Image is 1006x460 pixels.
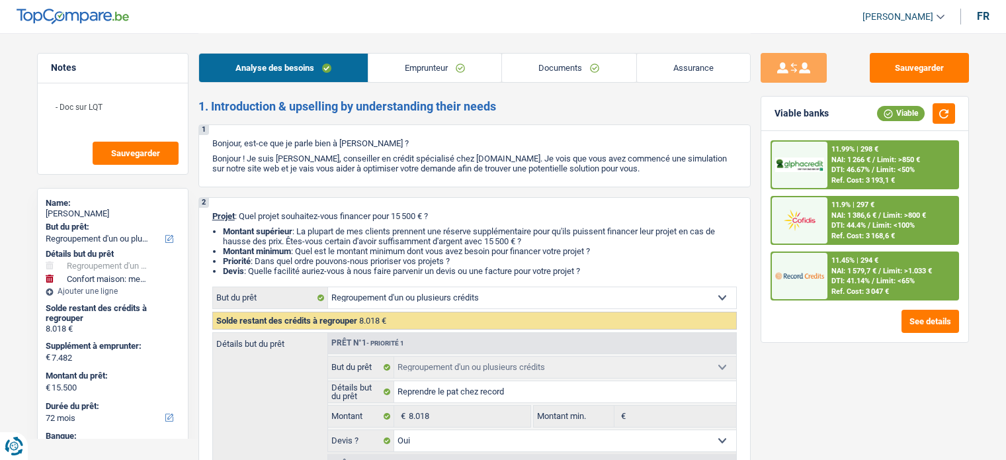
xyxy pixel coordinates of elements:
[46,352,50,363] span: €
[775,108,829,119] div: Viable banks
[46,383,50,393] span: €
[328,406,395,427] label: Montant
[883,211,926,220] span: Limit: >800 €
[359,316,386,326] span: 8.018 €
[831,221,866,230] span: DTI: 44.4%
[877,156,920,164] span: Limit: >850 €
[831,156,870,164] span: NAI: 1 266 €
[212,211,235,221] span: Projet
[831,267,876,275] span: NAI: 1 579,7 €
[46,324,180,334] div: 8.018 €
[872,277,874,285] span: /
[870,53,969,83] button: Sauvegarder
[876,165,915,174] span: Limit: <50%
[868,221,870,230] span: /
[831,232,895,240] div: Ref. Cost: 3 168,6 €
[17,9,129,24] img: TopCompare Logo
[223,266,244,276] span: Devis
[328,381,395,402] label: Détails but du prêt
[366,340,404,347] span: - Priorité 1
[878,211,881,220] span: /
[831,165,870,174] span: DTI: 46.67%
[223,266,737,276] li: : Quelle facilité auriez-vous à nous faire parvenir un devis ou une facture pour votre projet ?
[368,54,501,82] a: Emprunteur
[46,222,177,232] label: But du prêt:
[46,249,180,259] div: Détails but du prêt
[212,211,737,221] p: : Quel projet souhaitez-vous financer pour 15 500 € ?
[977,10,989,23] div: fr
[394,406,409,427] span: €
[872,221,915,230] span: Limit: <100%
[213,333,327,348] label: Détails but du prêt
[223,226,292,236] strong: Montant supérieur
[534,406,614,427] label: Montant min.
[46,208,180,219] div: [PERSON_NAME]
[212,154,737,173] p: Bonjour ! Je suis [PERSON_NAME], conseiller en crédit spécialisé chez [DOMAIN_NAME]. Je vois que ...
[878,267,881,275] span: /
[111,149,160,158] span: Sauvegarder
[901,310,959,333] button: See details
[213,287,328,308] label: But du prêt
[831,277,870,285] span: DTI: 41.14%
[862,11,933,23] span: [PERSON_NAME]
[637,54,750,82] a: Assurance
[46,431,177,441] label: Banque:
[328,357,395,378] label: But du prêt
[877,106,925,120] div: Viable
[831,211,876,220] span: NAI: 1 386,6 €
[223,246,291,256] strong: Montant minimum
[216,316,357,326] span: Solde restant des crédits à regrouper
[775,158,824,173] img: AlphaCredit
[775,208,824,232] img: Cofidis
[831,201,874,209] div: 11.9% | 297 €
[831,287,889,296] div: Ref. Cost: 3 047 €
[198,99,751,114] h2: 1. Introduction & upselling by understanding their needs
[852,6,944,28] a: [PERSON_NAME]
[46,287,180,296] div: Ajouter une ligne
[93,142,179,165] button: Sauvegarder
[223,226,737,246] li: : La plupart de mes clients prennent une réserve supplémentaire pour qu'ils puissent financer leu...
[831,145,878,154] div: 11.99% | 298 €
[46,401,177,412] label: Durée du prêt:
[831,256,878,265] div: 11.45% | 294 €
[876,277,915,285] span: Limit: <65%
[223,246,737,256] li: : Quel est le montant minimum dont vous avez besoin pour financer votre projet ?
[883,267,932,275] span: Limit: >1.033 €
[872,156,875,164] span: /
[199,198,209,208] div: 2
[46,371,177,381] label: Montant du prêt:
[212,138,737,148] p: Bonjour, est-ce que je parle bien à [PERSON_NAME] ?
[51,62,175,73] h5: Notes
[775,263,824,288] img: Record Credits
[502,54,636,82] a: Documents
[46,303,180,324] div: Solde restant des crédits à regrouper
[223,256,251,266] strong: Priorité
[199,54,368,82] a: Analyse des besoins
[223,256,737,266] li: : Dans quel ordre pouvons-nous prioriser vos projets ?
[46,341,177,351] label: Supplément à emprunter:
[872,165,874,174] span: /
[831,176,895,185] div: Ref. Cost: 3 193,1 €
[614,406,629,427] span: €
[199,125,209,135] div: 1
[328,430,395,451] label: Devis ?
[328,339,407,347] div: Prêt n°1
[46,198,180,208] div: Name:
